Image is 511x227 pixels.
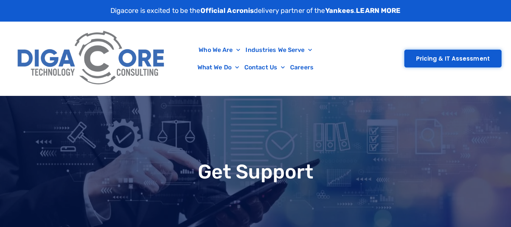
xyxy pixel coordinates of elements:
a: Who We Are [196,41,243,59]
a: LEARN MORE [356,6,401,15]
a: Industries We Serve [243,41,315,59]
a: Pricing & IT Assessment [404,50,502,67]
span: Pricing & IT Assessment [416,56,490,61]
img: Digacore Logo [13,25,170,92]
a: Contact Us [242,59,287,76]
nav: Menu [174,41,338,76]
a: What We Do [195,59,242,76]
a: Careers [287,59,316,76]
strong: Yankees [325,6,354,15]
h1: Get Support [4,162,507,182]
p: Digacore is excited to be the delivery partner of the . [110,6,401,16]
strong: Official Acronis [200,6,254,15]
